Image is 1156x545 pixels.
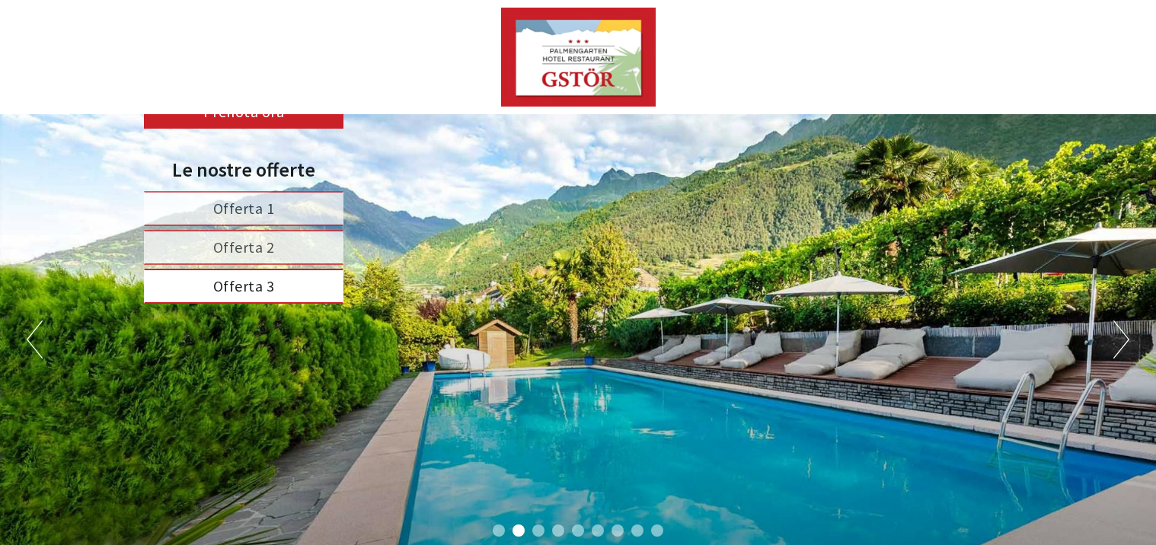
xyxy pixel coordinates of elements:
[144,155,343,183] div: Le nostre offerte
[27,320,43,359] button: Previous
[1113,320,1129,359] button: Next
[213,276,275,295] span: Offerta 3
[213,199,275,218] span: Offerta 1
[213,237,275,257] span: Offerta 2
